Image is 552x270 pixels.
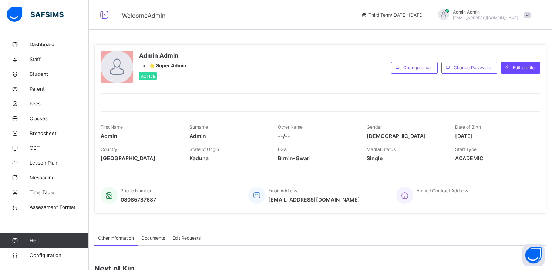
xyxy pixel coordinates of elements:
span: Admin [189,133,267,139]
span: ⭐ Super Admin [149,63,186,68]
span: Classes [30,115,89,121]
span: Help [30,237,88,243]
span: Kaduna [189,155,267,161]
span: Change Password [454,65,491,70]
span: Welcome Admin [122,12,165,19]
span: Active [141,74,155,78]
span: Fees [30,101,89,107]
div: AdminAdmin [431,9,534,21]
span: Admin Admin [453,9,518,15]
span: Student [30,71,89,77]
span: Staff [30,56,89,62]
span: Other Name [278,124,303,130]
span: Admin Admin [139,52,186,59]
span: CBT [30,145,89,151]
span: Dashboard [30,41,89,47]
span: Home / Contract Address [416,188,468,193]
span: Gender [367,124,382,130]
span: Documents [141,235,165,241]
span: Lesson Plan [30,160,89,166]
span: session/term information [361,12,423,18]
span: Surname [189,124,208,130]
div: • [139,63,186,68]
span: Date of Birth [455,124,481,130]
span: Edit profile [513,65,535,70]
span: Email Address [268,188,297,193]
span: Other Information [98,235,134,241]
span: [DEMOGRAPHIC_DATA] [367,133,444,139]
span: 08085787687 [121,196,156,203]
span: Marital Status [367,146,396,152]
span: Birnin-Gwari [278,155,356,161]
span: Phone Number [121,188,151,193]
span: First Name [101,124,123,130]
span: Staff Type [455,146,477,152]
span: [GEOGRAPHIC_DATA] [101,155,178,161]
span: [DATE] [455,133,533,139]
span: Broadsheet [30,130,89,136]
span: Change email [403,65,432,70]
span: ACADEMIC [455,155,533,161]
button: Open asap [522,244,545,266]
span: , [416,196,468,203]
span: Edit Requests [172,235,201,241]
span: Configuration [30,252,88,258]
span: Country [101,146,117,152]
span: Admin [101,133,178,139]
span: [EMAIL_ADDRESS][DOMAIN_NAME] [453,16,518,20]
span: Single [367,155,444,161]
span: [EMAIL_ADDRESS][DOMAIN_NAME] [268,196,360,203]
span: --/-- [278,133,356,139]
img: safsims [7,7,64,22]
span: Parent [30,86,89,92]
span: Time Table [30,189,89,195]
span: Assessment Format [30,204,89,210]
span: Messaging [30,175,89,180]
span: LGA [278,146,287,152]
span: State of Origin [189,146,219,152]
